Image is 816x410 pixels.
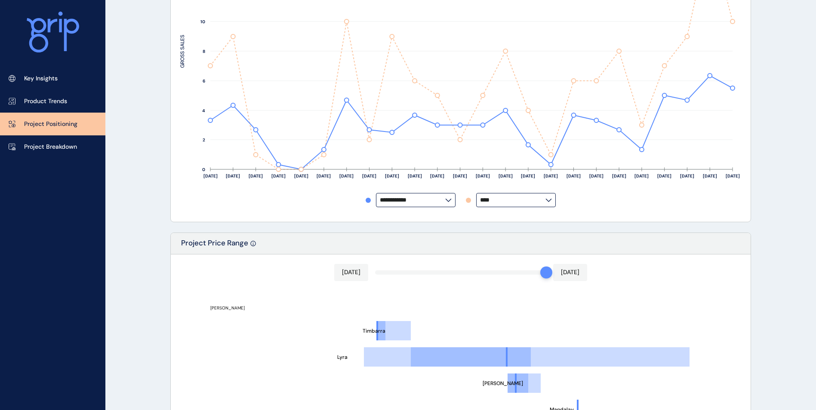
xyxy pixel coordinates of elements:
p: Product Trends [24,97,67,106]
text: [DATE] [294,173,308,179]
text: [DATE] [408,173,422,179]
p: [DATE] [561,268,579,277]
text: [DATE] [339,173,354,179]
text: [DATE] [385,173,399,179]
text: [PERSON_NAME] [483,380,523,387]
text: [DATE] [249,173,263,179]
text: [PERSON_NAME] [210,305,245,311]
text: [DATE] [589,173,604,179]
text: 10 [200,19,205,24]
text: 2 [203,137,205,143]
text: [DATE] [544,173,558,179]
text: [DATE] [634,173,649,179]
text: 4 [202,108,205,113]
text: [DATE] [476,173,490,179]
text: [DATE] [430,173,444,179]
text: GROSS SALES [179,35,186,68]
text: [DATE] [726,173,740,179]
text: [DATE] [362,173,376,179]
text: [DATE] [453,173,467,179]
text: [DATE] [203,173,218,179]
p: [DATE] [342,268,360,277]
p: Project Price Range [181,238,248,254]
text: [DATE] [499,173,513,179]
text: [DATE] [680,173,694,179]
text: [DATE] [226,173,240,179]
text: [DATE] [317,173,331,179]
text: [DATE] [657,173,671,179]
p: Project Positioning [24,120,77,129]
text: 8 [203,49,205,54]
text: [DATE] [271,173,286,179]
text: [DATE] [567,173,581,179]
p: Key Insights [24,74,58,83]
text: Lyra [337,354,348,361]
text: [DATE] [703,173,717,179]
text: [DATE] [521,173,535,179]
p: Project Breakdown [24,143,77,151]
text: 6 [203,78,205,84]
text: Timbarra [363,327,385,334]
text: [DATE] [612,173,626,179]
text: 0 [202,167,205,172]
